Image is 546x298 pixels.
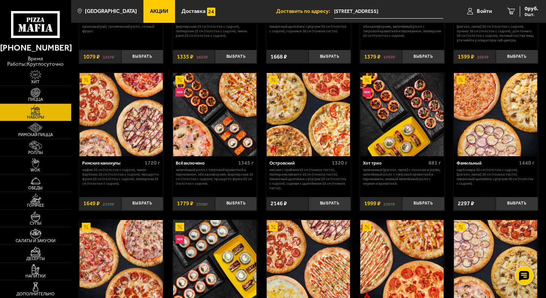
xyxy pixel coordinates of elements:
s: 1317 ₽ [103,54,114,60]
span: 1440 г [519,160,535,166]
button: Выбрать [402,197,444,211]
p: Запечённый ролл с тигровой креветкой и пармезаном, Эби Калифорния, Фермерская 25 см (толстое с сы... [176,168,254,186]
img: Акционный [175,223,184,231]
a: АкционныйФамильный [454,73,538,156]
button: Выбрать [402,50,444,64]
button: Выбрать [309,197,351,211]
span: Россия, Санкт-Петербург, проспект Девятого Января, 15к3 [334,5,443,19]
span: 1345 г [238,160,254,166]
div: Римские каникулы [82,160,143,166]
span: 1668 ₽ [271,54,287,60]
button: Выбрать [309,50,351,64]
img: Новинка [175,235,184,243]
span: 0 руб. [525,6,538,11]
a: АкционныйОстрое блюдоОстровский [266,73,351,156]
a: АкционныйНовинкаХот трио [360,73,444,156]
span: 1779 ₽ [177,201,193,206]
div: Всё включено [176,160,236,166]
img: Хот трио [360,73,444,156]
span: 1335 ₽ [177,54,193,60]
img: Акционный [363,223,371,231]
button: Выбрать [496,197,538,211]
s: 2306 ₽ [196,201,208,206]
button: Выбрать [121,197,164,211]
img: Акционный [82,76,90,84]
a: АкционныйНовинкаВсё включено [173,73,257,156]
span: [GEOGRAPHIC_DATA] [85,9,137,14]
span: 2146 ₽ [271,201,287,206]
s: 2307 ₽ [384,201,395,206]
s: 1627 ₽ [196,54,208,60]
img: Фамильный [454,73,537,156]
s: 2357 ₽ [477,54,489,60]
input: Ваш адрес доставки [334,5,443,19]
span: 1599 ₽ [458,54,474,60]
p: Эби Калифорния, Запечённый ролл с тигровой креветкой и пармезаном, Пепперони 25 см (толстое с сыр... [363,24,441,38]
img: Островский [267,73,350,156]
div: Хот трио [363,160,427,166]
span: 1320 г [332,160,347,166]
img: Акционный [457,223,465,231]
img: Новинка [363,88,371,96]
button: Выбрать [215,50,257,64]
div: Фамильный [457,160,517,166]
span: Войти [477,9,492,14]
span: 1720 г [145,160,160,166]
p: [PERSON_NAME] 30 см (толстое с сыром), Лучано 30 см (толстое с сыром), Дон Томаго 30 см (толстое ... [457,24,535,43]
p: Ореховый рай, Тропический ролл, Сочный фрукт. [82,24,160,33]
p: Фермерская 25 см (толстое с сыром), Пепперони 25 см (толстое с сыром), Чикен Ранч 25 см (толстое ... [176,24,254,38]
button: Выбрать [121,50,164,64]
p: Мясная с грибами 25 см (тонкое тесто), Пепперони Пиканто 25 см (тонкое тесто), Пикантный цыплёнок... [269,168,347,190]
a: АкционныйРимские каникулы [79,73,164,156]
span: 881 г [428,160,441,166]
img: Акционный [457,76,465,84]
img: Акционный [363,76,371,84]
img: Новинка [175,88,184,96]
div: Островский [269,160,330,166]
button: Выбрать [215,197,257,211]
span: 0 шт. [525,12,538,17]
span: Доставка [181,9,205,14]
img: Акционный [269,223,277,231]
img: 15daf4d41897b9f0e9f617042186c801.svg [207,8,215,16]
span: Акции [150,9,168,14]
span: 1649 ₽ [83,201,100,206]
p: Пикантный цыплёнок сулугуни 30 см (толстое с сыром), Горыныч 30 см (тонкое тесто). [269,24,347,33]
button: Выбрать [496,50,538,64]
p: Карбонара 30 см (толстое с сыром), [PERSON_NAME] 30 см (тонкое тесто), Пикантный цыплёнок сулугун... [457,168,535,186]
span: Доставить по адресу: [276,9,334,14]
span: 1079 ₽ [83,54,100,60]
img: Акционный [269,76,277,84]
img: Римские каникулы [80,73,163,156]
img: Острое блюдо [269,145,277,153]
img: Акционный [175,76,184,84]
span: 2297 ₽ [458,201,474,206]
s: 1757 ₽ [384,54,395,60]
img: Всё включено [173,73,256,156]
p: Запеченный [PERSON_NAME] с лососем и угрём, Запечённый ролл с тигровой креветкой и пармезаном, Не... [363,168,441,186]
span: 1379 ₽ [364,54,380,60]
img: Акционный [82,223,90,231]
s: 2196 ₽ [103,201,114,206]
span: 1999 ₽ [364,201,380,206]
p: Мафия 25 см (толстое с сыром), Чикен Барбекю 25 см (толстое с сыром), Прошутто Фунги 25 см (толст... [82,168,160,186]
